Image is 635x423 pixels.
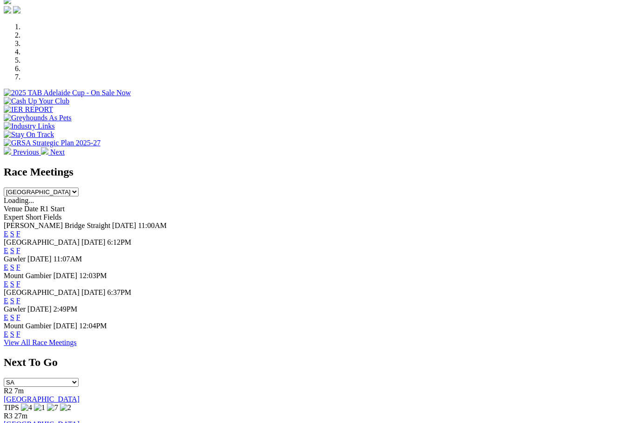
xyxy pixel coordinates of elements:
span: [DATE] [53,272,78,280]
span: Gawler [4,305,26,313]
a: E [4,230,8,238]
span: 7m [14,387,24,395]
span: Date [24,205,38,213]
a: [GEOGRAPHIC_DATA] [4,395,79,403]
span: 11:07AM [53,255,82,263]
a: Previous [4,148,41,156]
a: S [10,263,14,271]
span: 12:04PM [79,322,107,330]
img: twitter.svg [13,6,20,13]
a: S [10,313,14,321]
span: R1 Start [40,205,65,213]
h2: Race Meetings [4,166,631,178]
a: E [4,297,8,305]
span: [GEOGRAPHIC_DATA] [4,238,79,246]
span: Short [26,213,42,221]
img: facebook.svg [4,6,11,13]
img: Stay On Track [4,130,54,139]
a: Next [41,148,65,156]
a: E [4,247,8,254]
a: S [10,297,14,305]
span: 6:37PM [107,288,132,296]
img: chevron-left-pager-white.svg [4,147,11,155]
span: Venue [4,205,22,213]
span: Loading... [4,196,34,204]
a: F [16,313,20,321]
img: GRSA Strategic Plan 2025-27 [4,139,100,147]
span: [DATE] [53,322,78,330]
span: [GEOGRAPHIC_DATA] [4,288,79,296]
img: Greyhounds As Pets [4,114,72,122]
img: 4 [21,403,32,412]
img: chevron-right-pager-white.svg [41,147,48,155]
img: 1 [34,403,45,412]
span: Fields [43,213,61,221]
span: [PERSON_NAME] Bridge Straight [4,221,110,229]
span: TIPS [4,403,19,411]
span: Expert [4,213,24,221]
img: 7 [47,403,58,412]
span: R3 [4,412,13,420]
span: 11:00AM [138,221,167,229]
span: Gawler [4,255,26,263]
span: 27m [14,412,27,420]
a: F [16,247,20,254]
span: [DATE] [81,288,106,296]
a: F [16,263,20,271]
span: Mount Gambier [4,322,52,330]
img: 2025 TAB Adelaide Cup - On Sale Now [4,89,131,97]
span: [DATE] [27,305,52,313]
a: F [16,297,20,305]
span: R2 [4,387,13,395]
span: [DATE] [27,255,52,263]
a: S [10,280,14,288]
a: E [4,280,8,288]
a: S [10,330,14,338]
span: 2:49PM [53,305,78,313]
a: E [4,330,8,338]
a: E [4,313,8,321]
span: Next [50,148,65,156]
span: Mount Gambier [4,272,52,280]
h2: Next To Go [4,356,631,369]
a: View All Race Meetings [4,338,77,346]
span: [DATE] [112,221,136,229]
img: Cash Up Your Club [4,97,69,105]
a: S [10,247,14,254]
a: E [4,263,8,271]
img: 2 [60,403,71,412]
a: F [16,280,20,288]
a: S [10,230,14,238]
span: Previous [13,148,39,156]
img: IER REPORT [4,105,53,114]
img: Industry Links [4,122,55,130]
span: 6:12PM [107,238,132,246]
span: [DATE] [81,238,106,246]
a: F [16,230,20,238]
a: F [16,330,20,338]
span: 12:03PM [79,272,107,280]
